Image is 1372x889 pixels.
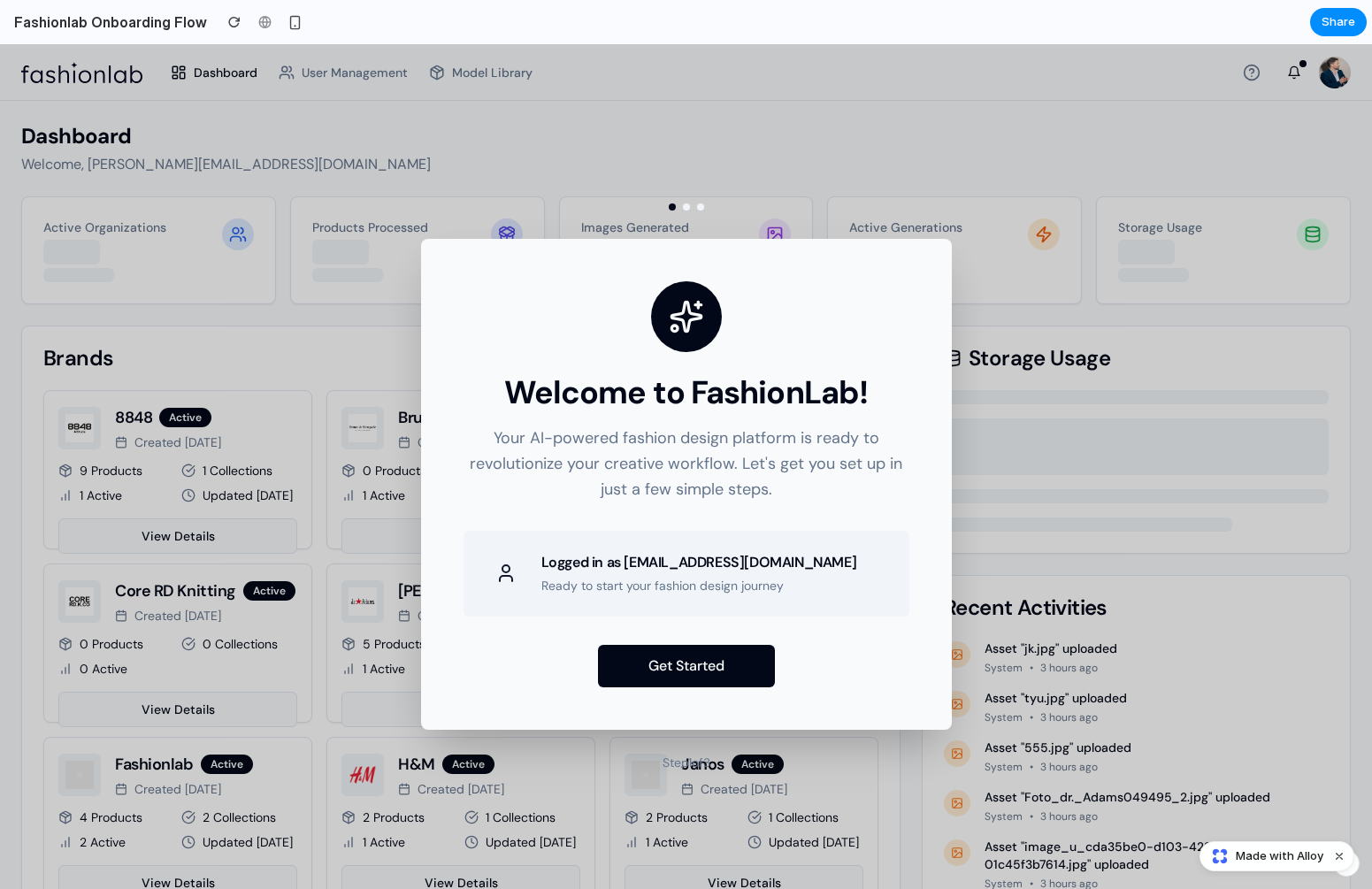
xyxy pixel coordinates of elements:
[1322,13,1355,31] span: Share
[663,709,710,728] div: Step 1 of 3
[598,601,775,643] button: Get Started
[1200,847,1325,865] a: Made with Alloy
[1236,847,1323,865] span: Made with Alloy
[541,533,857,551] p: Ready to start your fashion design journey
[464,381,909,457] p: Your AI-powered fashion design platform is ready to revolutionize your creative workflow. Let's g...
[464,329,909,367] h1: Welcome to FashionLab!
[7,11,207,33] h2: Fashionlab Onboarding Flow
[541,508,857,529] h3: Logged in as [EMAIL_ADDRESS][DOMAIN_NAME]
[1329,846,1350,867] button: Dismiss watermark
[1310,8,1367,36] button: Share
